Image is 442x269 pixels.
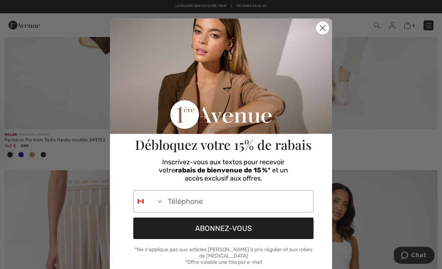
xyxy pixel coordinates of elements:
span: rabais de bienvenue de 15 % [175,166,268,174]
input: Téléphone [164,191,313,212]
button: ABONNEZ-VOUS [133,218,314,239]
span: Chat [17,5,33,12]
button: Close dialog [316,21,329,34]
img: Canada [138,198,144,204]
span: Inscrivez-vous aux textos pour recevoir votre * et un accès exclusif aux offres. [159,158,288,182]
span: *Ne s'applique pas aux articles [PERSON_NAME] à prix régulier et aux robes de [MEDICAL_DATA] [135,246,312,259]
span: Débloquez votre 15% de rabais [135,136,312,153]
button: Search Countries [134,191,164,212]
span: *Offre valable une fois par e-mail [185,259,262,265]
